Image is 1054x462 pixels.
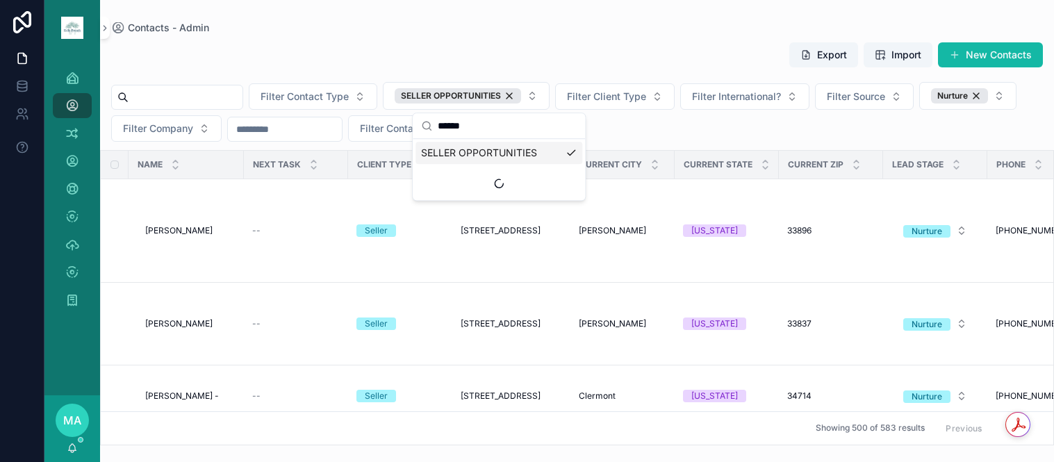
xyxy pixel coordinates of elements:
[461,225,541,236] span: [STREET_ADDRESS]
[684,159,752,170] span: Current State
[892,311,978,336] button: Select Button
[138,159,163,170] span: Name
[461,390,541,402] span: [STREET_ADDRESS]
[111,115,222,142] button: Select Button
[401,90,501,101] span: SELLER OPPORTUNITIES
[891,48,921,62] span: Import
[252,318,261,329] span: --
[44,56,100,331] div: scrollable content
[421,146,537,160] span: SELLER OPPORTUNITIES
[788,159,843,170] span: Current Zip
[683,390,771,402] a: [US_STATE]
[579,390,666,402] a: Clermont
[567,90,646,104] span: Filter Client Type
[579,159,642,170] span: Current City
[891,383,979,409] a: Select Button
[579,225,666,236] a: [PERSON_NAME]
[356,390,444,402] a: Seller
[891,217,979,244] a: Select Button
[461,318,562,329] a: [STREET_ADDRESS]
[816,423,925,434] span: Showing 500 of 583 results
[555,83,675,110] button: Select Button
[61,17,83,39] img: App logo
[680,83,809,110] button: Select Button
[891,311,979,337] a: Select Button
[787,390,812,402] span: 34714
[815,83,914,110] button: Select Button
[579,318,646,329] span: [PERSON_NAME]
[395,88,521,104] button: Unselect 748
[579,390,616,402] span: Clermont
[348,115,484,142] button: Select Button
[253,159,301,170] span: Next Task
[827,90,885,104] span: Filter Source
[252,318,340,329] a: --
[998,418,1037,439] button: Next
[996,159,1026,170] span: Phone
[249,83,377,110] button: Select Button
[789,42,858,67] button: Export
[683,317,771,330] a: [US_STATE]
[356,317,444,330] a: Seller
[691,317,738,330] div: [US_STATE]
[383,82,550,110] button: Select Button
[787,225,875,236] a: 33896
[356,224,444,237] a: Seller
[787,318,812,329] span: 33837
[787,318,875,329] a: 33837
[365,390,388,402] div: Seller
[252,390,261,402] span: --
[128,21,209,35] span: Contacts - Admin
[461,318,541,329] span: [STREET_ADDRESS]
[919,82,1016,110] button: Select Button
[461,225,562,236] a: [STREET_ADDRESS]
[892,218,978,243] button: Select Button
[691,390,738,402] div: [US_STATE]
[261,90,349,104] span: Filter Contact Type
[691,224,738,237] div: [US_STATE]
[145,390,219,402] span: [PERSON_NAME] -
[145,225,213,236] span: [PERSON_NAME]
[252,390,340,402] a: --
[252,225,340,236] a: --
[579,318,666,329] a: [PERSON_NAME]
[145,225,236,236] a: [PERSON_NAME]
[787,225,812,236] span: 33896
[365,317,388,330] div: Seller
[63,412,81,429] span: MA
[360,122,456,135] span: Filter Contact Owner
[145,318,213,329] span: [PERSON_NAME]
[145,390,236,402] a: [PERSON_NAME] -
[579,225,646,236] span: [PERSON_NAME]
[864,42,932,67] button: Import
[252,225,261,236] span: --
[123,122,193,135] span: Filter Company
[365,224,388,237] div: Seller
[145,318,236,329] a: [PERSON_NAME]
[692,90,781,104] span: Filter International?
[787,390,875,402] a: 34714
[111,21,209,35] a: Contacts - Admin
[938,42,1043,67] button: New Contacts
[357,159,411,170] span: Client Type
[892,159,944,170] span: Lead Stage
[461,390,562,402] a: [STREET_ADDRESS]
[931,88,988,104] button: Unselect NURTURE
[892,383,978,409] button: Select Button
[413,139,585,200] div: Suggestions
[683,224,771,237] a: [US_STATE]
[912,390,942,403] div: Nurture
[931,88,988,104] div: Nurture
[912,225,942,238] div: Nurture
[912,318,942,331] div: Nurture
